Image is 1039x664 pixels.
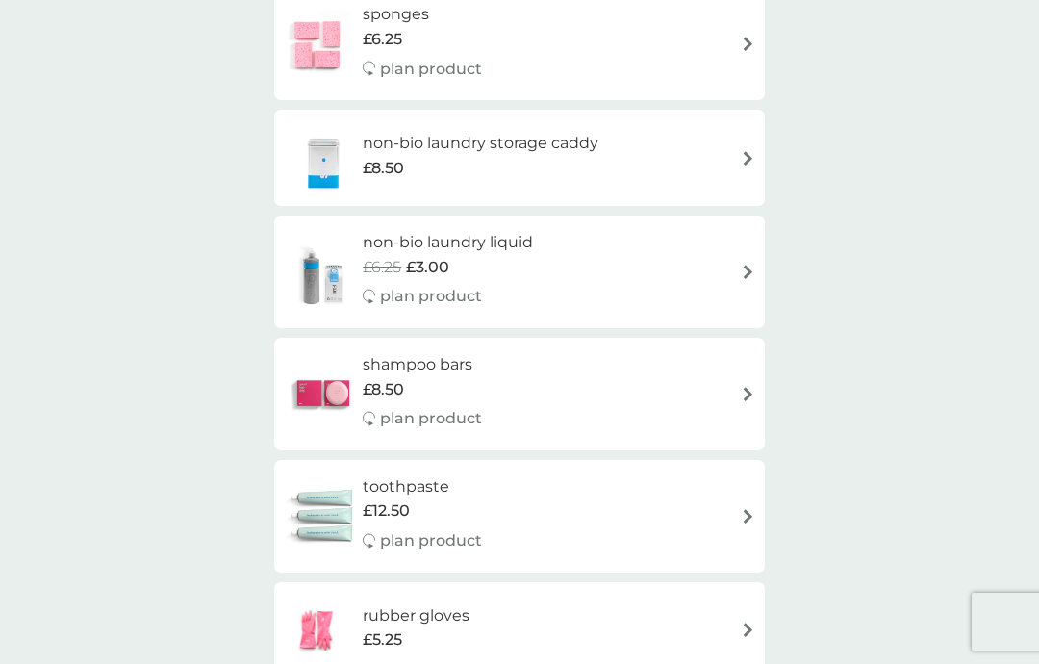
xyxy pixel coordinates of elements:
[284,360,363,427] img: shampoo bars
[284,11,351,78] img: sponges
[363,156,404,181] span: £8.50
[363,27,402,52] span: £6.25
[363,352,482,377] h6: shampoo bars
[380,406,482,431] p: plan product
[380,57,482,82] p: plan product
[284,482,363,549] img: toothpaste
[741,387,755,401] img: arrow right
[741,509,755,524] img: arrow right
[284,239,363,306] img: non-bio laundry liquid
[741,37,755,51] img: arrow right
[741,265,755,279] img: arrow right
[284,124,363,192] img: non-bio laundry storage caddy
[363,2,482,27] h6: sponges
[363,603,469,628] h6: rubber gloves
[363,230,533,255] h6: non-bio laundry liquid
[363,498,410,524] span: £12.50
[363,131,598,156] h6: non-bio laundry storage caddy
[363,377,404,402] span: £8.50
[363,627,402,652] span: £5.25
[363,255,401,280] span: £6.25
[380,284,482,309] p: plan product
[363,474,482,499] h6: toothpaste
[380,528,482,553] p: plan product
[284,597,351,664] img: rubber gloves
[741,623,755,637] img: arrow right
[406,255,449,280] span: £3.00
[741,151,755,166] img: arrow right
